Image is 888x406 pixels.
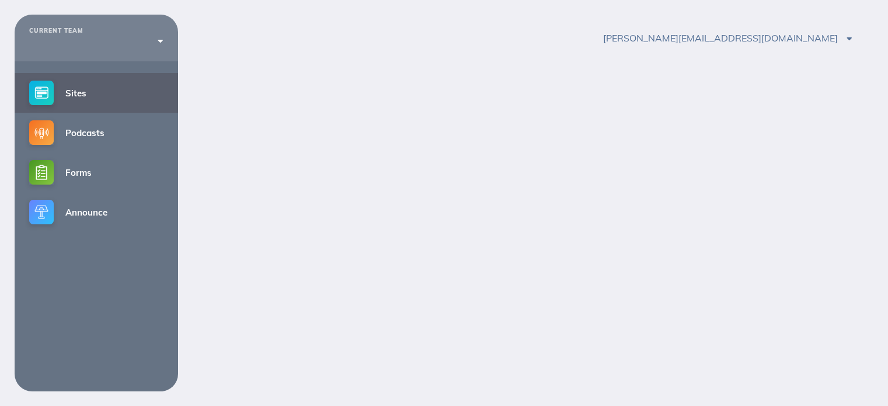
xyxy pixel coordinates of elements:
[29,27,163,34] div: CURRENT TEAM
[29,120,54,145] img: podcasts-small@2x.png
[15,113,178,152] a: Podcasts
[15,192,178,232] a: Announce
[29,81,54,105] img: sites-small@2x.png
[15,152,178,192] a: Forms
[15,73,178,113] a: Sites
[29,200,54,224] img: announce-small@2x.png
[603,32,852,44] span: [PERSON_NAME][EMAIL_ADDRESS][DOMAIN_NAME]
[29,160,54,185] img: forms-small@2x.png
